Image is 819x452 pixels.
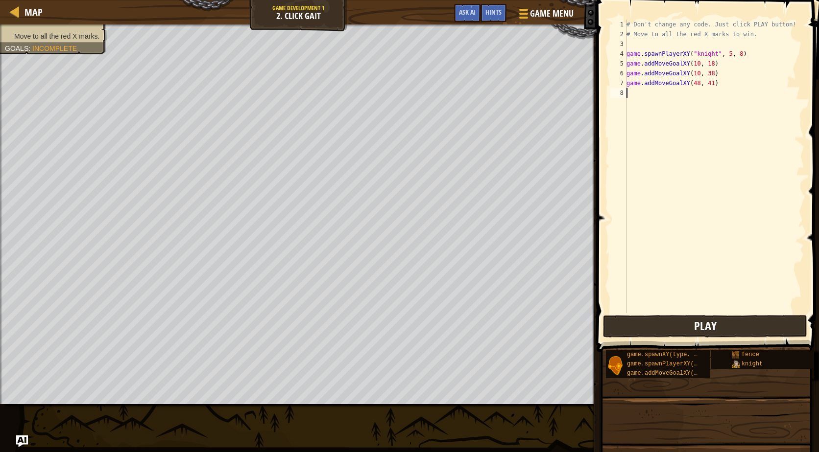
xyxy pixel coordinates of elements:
div: 3 [610,39,626,49]
span: Move to all the red X marks. [14,32,99,40]
li: Move to all the red X marks. [5,31,99,41]
a: Map [20,5,43,19]
div: 1 [610,20,626,29]
img: portrait.png [732,351,740,359]
div: 5 [610,59,626,68]
div: 2 [610,29,626,39]
div: 7 [610,78,626,88]
button: Ask AI [454,4,481,22]
img: portrait.png [732,360,740,368]
span: game.spawnXY(type, x, y) [627,351,712,358]
button: Play [603,315,807,338]
button: Game Menu [511,4,579,27]
img: portrait.png [606,356,625,375]
div: 6 [610,68,626,78]
button: Ask AI [16,435,28,447]
span: fence [742,351,759,358]
span: game.spawnPlayerXY(type, x, y) [627,361,733,367]
span: Play [694,318,717,334]
span: Map [24,5,43,19]
div: 8 [610,88,626,98]
span: game.addMoveGoalXY(x, y) [627,370,712,377]
span: : [28,45,32,52]
span: Ask AI [459,7,476,17]
span: Incomplete [32,45,77,52]
div: 4 [610,49,626,59]
span: Game Menu [530,7,574,20]
span: Goals [5,45,28,52]
span: knight [742,361,763,367]
span: Hints [485,7,502,17]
